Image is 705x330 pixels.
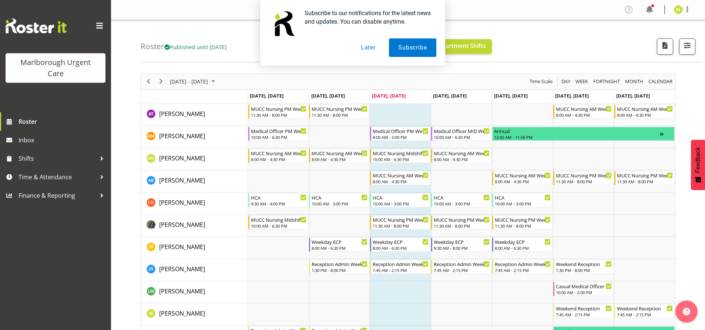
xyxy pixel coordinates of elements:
a: [PERSON_NAME] [159,309,205,318]
div: MUCC Nursing PM Weekday [495,216,551,223]
div: 11:30 AM - 8:00 PM [556,178,612,184]
div: previous period [142,74,155,89]
span: [DATE], [DATE] [311,92,345,99]
span: Finance & Reporting [19,190,96,201]
span: [PERSON_NAME] [159,198,205,207]
div: Agnes Tyson"s event - MUCC Nursing AM Weekends Begin From Sunday, October 12, 2025 at 8:00:00 AM ... [614,105,675,119]
div: 10:00 AM - 6:30 PM [373,156,429,162]
span: [PERSON_NAME] [159,243,205,251]
div: Weekday ECP [434,238,490,245]
div: MUCC Nursing AM Weekday [495,171,551,179]
div: MUCC Nursing Midshift [251,216,307,223]
div: 8:00 AM - 4:30 PM [617,112,673,118]
div: 11:30 AM - 8:00 PM [251,112,307,118]
div: 8:00 AM - 5:00 PM [373,134,429,140]
div: Weekend Reception [556,260,612,268]
div: 11:30 AM - 8:00 PM [373,223,429,229]
div: 7:45 AM - 2:15 PM [434,267,490,273]
td: Alysia Newman-Woods resource [141,148,248,170]
td: Gloria Varghese resource [141,215,248,237]
div: 8:00 AM - 4:30 PM [556,112,612,118]
div: 11:30 AM - 8:00 PM [617,178,673,184]
div: HCA [312,194,367,201]
a: [PERSON_NAME] [159,198,205,207]
span: Feedback [695,147,701,173]
div: Weekend Reception [556,305,612,312]
div: 9:30 AM - 4:00 PM [251,201,307,207]
div: Alysia Newman-Woods"s event - MUCC Nursing AM Weekday Begin From Thursday, October 9, 2025 at 8:0... [431,149,491,163]
div: Gloria Varghese"s event - MUCC Nursing PM Weekday Begin From Wednesday, October 8, 2025 at 11:30:... [370,215,430,229]
a: [PERSON_NAME] [159,132,205,140]
div: MUCC Nursing Midshift [373,149,429,157]
div: 1:30 PM - 8:00 PM [312,267,367,273]
button: Month [647,77,674,86]
span: calendar [648,77,673,86]
div: MUCC Nursing PM Weekday [251,105,307,112]
td: Cordelia Davies resource [141,193,248,215]
span: [PERSON_NAME] [159,265,205,273]
div: 10:00 AM - 3:00 PM [373,201,429,207]
div: Medical Officer PM Weekday [251,127,307,135]
button: Fortnight [592,77,621,86]
div: Weekday ECP [495,238,551,245]
div: Weekday ECP [373,238,429,245]
a: [PERSON_NAME] [159,287,205,296]
a: [PERSON_NAME] [159,265,205,273]
button: Subscribe [389,38,436,57]
div: 8:00 AM - 6:30 PM [312,245,367,251]
div: Alexandra Madigan"s event - Annual Begin From Friday, October 10, 2025 at 12:00:00 AM GMT+13:00 E... [492,127,675,141]
div: Cordelia Davies"s event - HCA Begin From Monday, October 6, 2025 at 9:30:00 AM GMT+13:00 Ends At ... [248,193,309,207]
div: MUCC Nursing AM Weekday [434,149,490,157]
div: 8:00 AM - 6:30 PM [495,245,551,251]
div: 12:00 AM - 11:59 PM [494,134,660,140]
td: Margie Vuto resource [141,303,248,326]
div: 10:00 AM - 3:00 PM [434,201,490,207]
div: Subscribe to our notifications for the latest news and updates. You can disable anytime. [299,9,436,26]
div: 7:45 AM - 2:15 PM [617,312,673,317]
span: [DATE], [DATE] [433,92,467,99]
span: Month [624,77,644,86]
div: Casual Medical Officer Weekend [556,282,612,290]
span: [DATE] - [DATE] [169,77,209,86]
div: Andrew Brooks"s event - MUCC Nursing PM Weekends Begin From Sunday, October 12, 2025 at 11:30:00 ... [614,171,675,185]
div: Jacinta Rangi"s event - Weekday ECP Begin From Tuesday, October 7, 2025 at 8:00:00 AM GMT+13:00 E... [309,238,369,252]
div: Reception Admin Weekday AM [373,260,429,268]
span: Week [575,77,589,86]
div: MUCC Nursing PM Weekday [434,216,490,223]
span: [PERSON_NAME] [159,132,205,140]
div: HCA [434,194,490,201]
div: 10:00 AM - 6:30 PM [251,134,307,140]
div: 8:00 AM - 4:30 PM [312,156,367,162]
div: 10:00 AM - 3:00 PM [495,201,551,207]
div: 1:30 PM - 8:00 PM [556,267,612,273]
button: Previous [144,77,154,86]
div: Gloria Varghese"s event - MUCC Nursing Midshift Begin From Monday, October 6, 2025 at 10:00:00 AM... [248,215,309,229]
div: HCA [373,194,429,201]
div: Cordelia Davies"s event - HCA Begin From Friday, October 10, 2025 at 10:00:00 AM GMT+13:00 Ends A... [492,193,553,207]
div: Andrew Brooks"s event - MUCC Nursing AM Weekday Begin From Wednesday, October 8, 2025 at 8:00:00 ... [370,171,430,185]
button: Timeline Day [560,77,572,86]
div: Reception Admin Weekday AM [434,260,490,268]
span: Roster [19,116,107,127]
span: [PERSON_NAME] [159,221,205,229]
button: Timeline Week [574,77,590,86]
div: Josephine Godinez"s event - Reception Admin Weekday AM Begin From Thursday, October 9, 2025 at 7:... [431,260,491,274]
div: Agnes Tyson"s event - MUCC Nursing AM Weekends Begin From Saturday, October 11, 2025 at 8:00:00 A... [553,105,614,119]
div: Jacinta Rangi"s event - Weekday ECP Begin From Thursday, October 9, 2025 at 9:30:00 AM GMT+13:00 ... [431,238,491,252]
div: Margie Vuto"s event - Weekend Reception Begin From Sunday, October 12, 2025 at 7:45:00 AM GMT+13:... [614,304,675,318]
div: 10:00 AM - 6:30 PM [434,134,490,140]
div: 11:30 AM - 8:00 PM [312,112,367,118]
span: [PERSON_NAME] [159,176,205,184]
a: [PERSON_NAME] [159,220,205,229]
div: Cordelia Davies"s event - HCA Begin From Tuesday, October 7, 2025 at 10:00:00 AM GMT+13:00 Ends A... [309,193,369,207]
div: Josephine Godinez"s event - Reception Admin Weekday PM Begin From Tuesday, October 7, 2025 at 1:3... [309,260,369,274]
div: Alexandra Madigan"s event - Medical Officer PM Weekday Begin From Wednesday, October 8, 2025 at 8... [370,127,430,141]
button: Timeline Month [624,77,645,86]
button: Time Scale [528,77,554,86]
span: [DATE], [DATE] [494,92,528,99]
td: Jacinta Rangi resource [141,237,248,259]
div: HCA [251,194,307,201]
div: Jacinta Rangi"s event - Weekday ECP Begin From Friday, October 10, 2025 at 8:00:00 AM GMT+13:00 E... [492,238,553,252]
div: Gloria Varghese"s event - MUCC Nursing PM Weekday Begin From Friday, October 10, 2025 at 11:30:00... [492,215,553,229]
td: Alexandra Madigan resource [141,126,248,148]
